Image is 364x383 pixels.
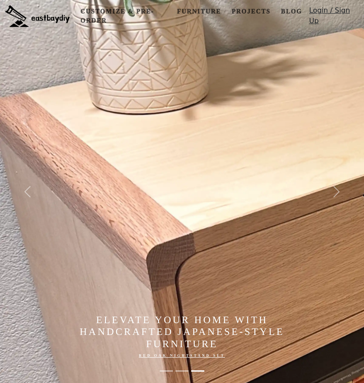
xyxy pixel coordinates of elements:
a: Furniture [173,3,224,20]
a: Projects [228,3,274,20]
a: Blog [278,3,306,20]
a: Red Oak Nightstand Set [139,354,225,358]
img: eastbaydiy [5,5,70,27]
button: Elevate Your Home with Handcrafted Japanese-Style Furniture [191,366,204,376]
a: Login / Sign Up [309,5,359,29]
h4: Elevate Your Home with Handcrafted Japanese-Style Furniture [55,314,309,350]
a: Customize & Pre-order [77,3,170,29]
button: Made in the Bay Area [175,366,189,376]
button: Made in the Bay Area [160,366,173,376]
